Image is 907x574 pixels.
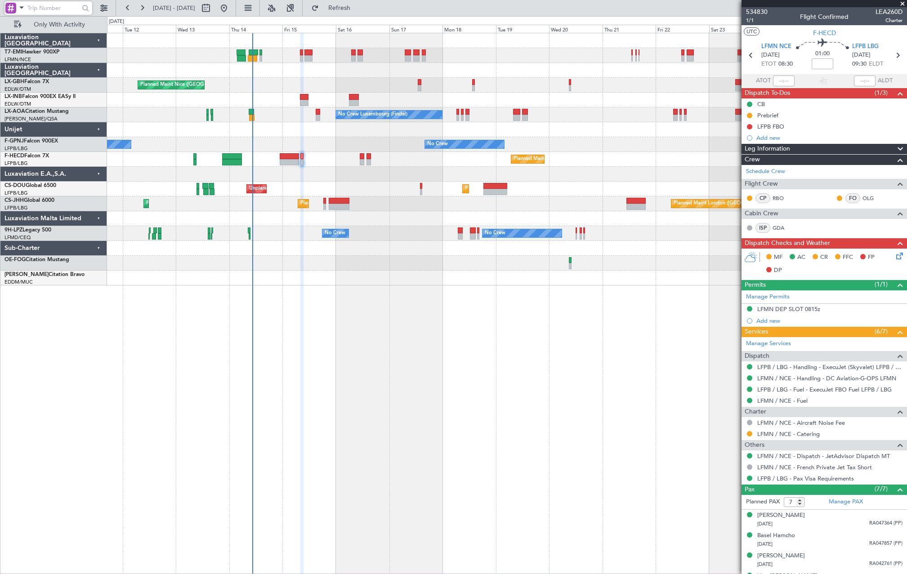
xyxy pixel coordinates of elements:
[745,327,768,337] span: Services
[757,541,773,547] span: [DATE]
[757,419,845,427] a: LFMN / NCE - Aircraft Noise Fee
[146,197,288,210] div: Planned Maint [GEOGRAPHIC_DATA] ([GEOGRAPHIC_DATA])
[820,253,828,262] span: CR
[4,79,49,85] a: LX-GBHFalcon 7X
[745,485,755,495] span: Pax
[757,511,805,520] div: [PERSON_NAME]
[4,94,76,99] a: LX-INBFalcon 900EX EASy II
[4,190,28,196] a: LFPB/LBG
[746,293,790,302] a: Manage Permits
[389,25,443,33] div: Sun 17
[336,25,389,33] div: Sat 16
[757,521,773,527] span: [DATE]
[843,253,853,262] span: FFC
[4,86,31,93] a: EDLW/DTM
[4,138,58,144] a: F-GPNJFalcon 900EX
[774,253,782,262] span: MF
[761,51,780,60] span: [DATE]
[4,138,24,144] span: F-GPNJ
[745,407,766,417] span: Charter
[549,25,603,33] div: Wed 20
[4,101,31,107] a: EDLW/DTM
[757,463,872,471] a: LFMN / NCE - French Private Jet Tax Short
[757,363,903,371] a: LFPB / LBG - Handling - ExecuJet (Skyvalet) LFPB / LBG
[852,51,871,60] span: [DATE]
[815,49,830,58] span: 01:00
[745,209,778,219] span: Cabin Crew
[757,374,896,382] a: LFMN / NCE - Handling - DC Aviation-G-OPS LFMN
[514,152,655,166] div: Planned Maint [GEOGRAPHIC_DATA] ([GEOGRAPHIC_DATA])
[427,138,448,151] div: No Crew
[745,179,778,189] span: Flight Crew
[300,197,442,210] div: Planned Maint [GEOGRAPHIC_DATA] ([GEOGRAPHIC_DATA])
[307,1,361,15] button: Refresh
[875,327,888,336] span: (6/7)
[756,76,771,85] span: ATOT
[485,227,505,240] div: No Crew
[4,257,26,263] span: OE-FOG
[878,76,893,85] span: ALDT
[27,1,79,15] input: Trip Number
[875,280,888,289] span: (1/1)
[4,145,28,152] a: LFPB/LBG
[4,272,49,277] span: [PERSON_NAME]
[869,520,903,527] span: RA047364 (PP)
[229,25,283,33] div: Thu 14
[496,25,550,33] div: Tue 19
[746,498,780,507] label: Planned PAX
[757,123,784,130] div: LFPB FBO
[862,194,883,202] a: OLG
[4,153,24,159] span: F-HECD
[813,28,836,38] span: F-HECD
[852,42,879,51] span: LFPB LBG
[761,42,791,51] span: LFMN NCE
[746,339,791,348] a: Manage Services
[778,60,793,69] span: 08:30
[4,272,85,277] a: [PERSON_NAME]Citation Bravo
[338,108,407,121] div: No Crew Luxembourg (Findel)
[757,100,765,108] div: CB
[745,280,766,290] span: Permits
[153,4,195,12] span: [DATE] - [DATE]
[774,266,782,275] span: DP
[869,560,903,568] span: RA042761 (PP)
[4,234,31,241] a: LFMD/CEQ
[4,49,59,55] a: T7-EMIHawker 900XP
[4,116,58,122] a: [PERSON_NAME]/QSA
[756,134,903,142] div: Add new
[761,60,776,69] span: ETOT
[829,498,863,507] a: Manage PAX
[755,193,770,203] div: CP
[123,25,176,33] div: Tue 12
[746,17,768,24] span: 1/1
[4,79,24,85] span: LX-GBH
[745,440,764,450] span: Others
[746,167,785,176] a: Schedule Crew
[757,452,890,460] a: LFMN / NCE - Dispatch - JetAdvisor Dispatch MT
[869,60,883,69] span: ELDT
[876,7,903,17] span: LEA260D
[757,561,773,568] span: [DATE]
[757,531,795,540] div: Basel Hamcho
[797,253,805,262] span: AC
[442,25,496,33] div: Mon 18
[603,25,656,33] div: Thu 21
[757,475,854,482] a: LFPB / LBG - Pax Visa Requirements
[875,88,888,98] span: (1/3)
[757,111,778,119] div: Prebrief
[757,386,892,393] a: LFPB / LBG - Fuel - ExecuJet FBO Fuel LFPB / LBG
[140,78,241,92] div: Planned Maint Nice ([GEOGRAPHIC_DATA])
[249,182,397,196] div: Unplanned Maint [GEOGRAPHIC_DATA] ([GEOGRAPHIC_DATA])
[674,197,781,210] div: Planned Maint London ([GEOGRAPHIC_DATA])
[176,25,229,33] div: Wed 13
[757,397,808,405] a: LFMN / NCE - Fuel
[773,194,793,202] a: RBO
[757,552,805,561] div: [PERSON_NAME]
[4,183,56,188] a: CS-DOUGlobal 6500
[757,430,820,438] a: LFMN / NCE - Catering
[4,257,69,263] a: OE-FOGCitation Mustang
[23,22,95,28] span: Only With Activity
[773,224,793,232] a: GDA
[4,198,24,203] span: CS-JHH
[845,193,860,203] div: FO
